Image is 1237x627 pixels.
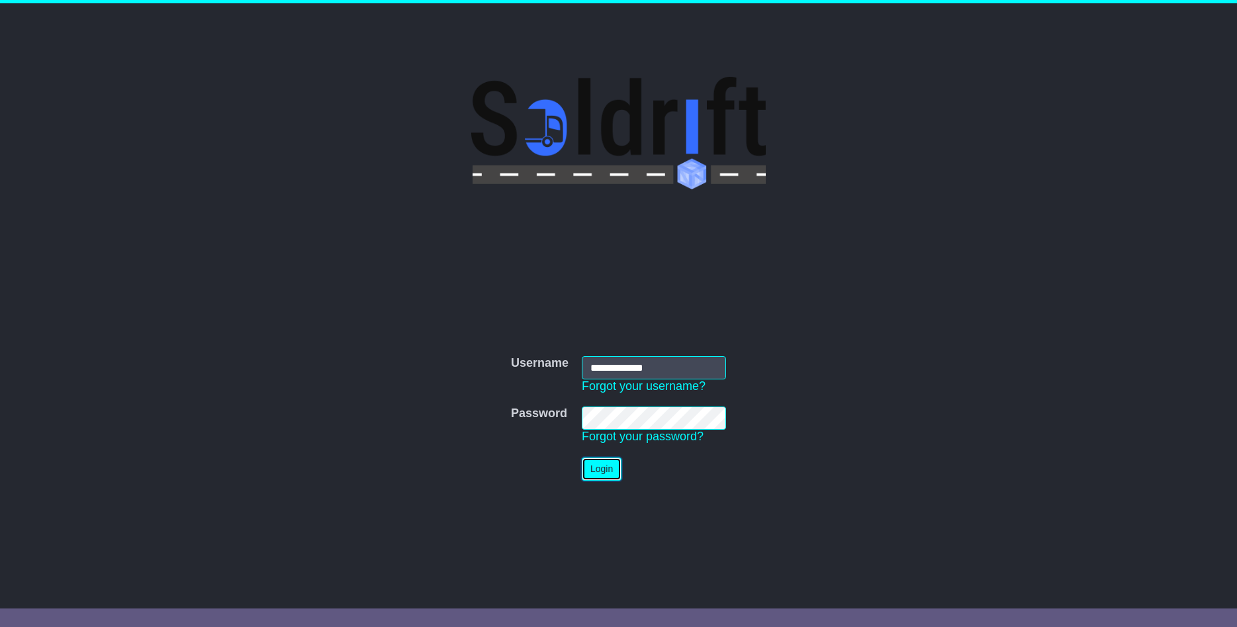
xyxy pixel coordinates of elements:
[511,356,569,371] label: Username
[582,379,706,393] a: Forgot your username?
[471,77,766,189] img: Soldrift Pty Ltd
[582,458,621,481] button: Login
[511,407,567,421] label: Password
[582,430,704,443] a: Forgot your password?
